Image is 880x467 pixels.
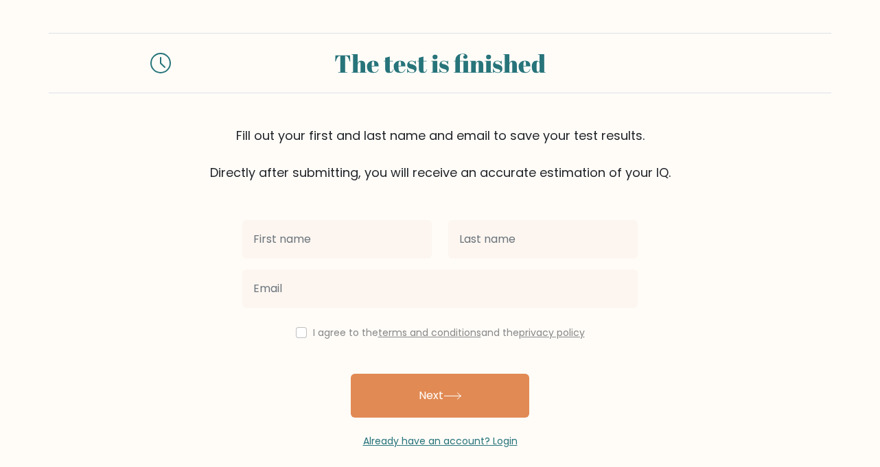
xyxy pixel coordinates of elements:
a: privacy policy [519,326,585,339]
input: Last name [448,220,638,259]
a: terms and conditions [378,326,481,339]
div: The test is finished [187,45,693,82]
input: Email [242,270,638,308]
label: I agree to the and the [313,326,585,339]
a: Already have an account? Login [363,434,518,448]
input: First name [242,220,432,259]
button: Next [351,374,529,418]
div: Fill out your first and last name and email to save your test results. Directly after submitting,... [49,126,831,182]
